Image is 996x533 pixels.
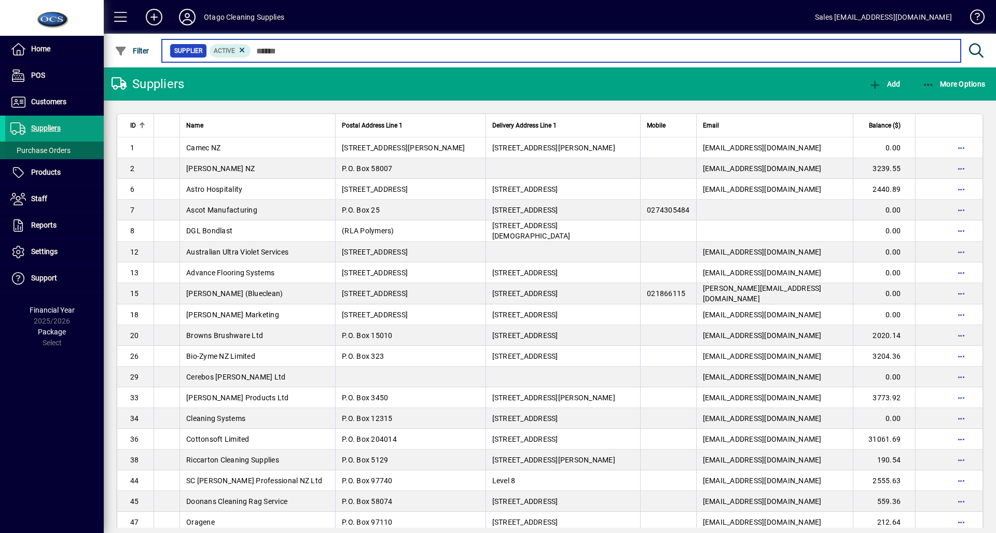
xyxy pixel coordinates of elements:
[703,120,847,131] div: Email
[130,248,139,256] span: 12
[137,8,171,26] button: Add
[130,518,139,526] span: 47
[342,456,388,464] span: P.O. Box 5129
[815,9,952,25] div: Sales [EMAIL_ADDRESS][DOMAIN_NAME]
[703,373,822,381] span: [EMAIL_ADDRESS][DOMAIN_NAME]
[112,76,184,92] div: Suppliers
[342,497,393,506] span: P.O. Box 58074
[186,120,203,131] span: Name
[953,493,970,510] button: More options
[647,120,690,131] div: Mobile
[130,352,139,360] span: 26
[342,185,408,193] span: [STREET_ADDRESS]
[703,352,822,360] span: [EMAIL_ADDRESS][DOMAIN_NAME]
[492,518,558,526] span: [STREET_ADDRESS]
[5,63,104,89] a: POS
[492,311,558,319] span: [STREET_ADDRESS]
[342,248,408,256] span: [STREET_ADDRESS]
[31,247,58,256] span: Settings
[853,450,915,470] td: 190.54
[953,514,970,530] button: More options
[853,200,915,220] td: 0.00
[853,346,915,367] td: 3204.36
[953,306,970,323] button: More options
[186,373,285,381] span: Cerebos [PERSON_NAME] Ltd
[38,328,66,336] span: Package
[703,476,822,485] span: [EMAIL_ADDRESS][DOMAIN_NAME]
[130,435,139,443] span: 36
[130,227,134,235] span: 8
[953,264,970,281] button: More options
[853,283,915,304] td: 0.00
[186,164,255,173] span: [PERSON_NAME] NZ
[186,414,245,423] span: Cleaning Systems
[5,160,104,186] a: Products
[342,227,394,235] span: (RLA Polymers)
[492,289,558,298] span: [STREET_ADDRESS]
[186,144,220,152] span: Camec NZ
[492,206,558,214] span: [STREET_ADDRESS]
[492,497,558,506] span: [STREET_ADDRESS]
[853,158,915,179] td: 3239.55
[31,221,57,229] span: Reports
[5,186,104,212] a: Staff
[953,285,970,302] button: More options
[953,181,970,198] button: More options
[342,352,384,360] span: P.O. Box 323
[186,311,279,319] span: [PERSON_NAME] Marketing
[186,497,287,506] span: Doonans Cleaning Rag Service
[342,476,393,485] span: P.O. Box 97740
[492,185,558,193] span: [STREET_ADDRESS]
[703,120,719,131] span: Email
[492,352,558,360] span: [STREET_ADDRESS]
[130,476,139,485] span: 44
[186,289,283,298] span: [PERSON_NAME] (Blueclean)
[492,394,615,402] span: [STREET_ADDRESS][PERSON_NAME]
[492,414,558,423] span: [STREET_ADDRESS]
[186,206,257,214] span: Ascot Manufacturing
[869,80,900,88] span: Add
[130,269,139,277] span: 13
[853,491,915,512] td: 559.36
[130,456,139,464] span: 38
[214,47,235,54] span: Active
[186,456,279,464] span: Riccarton Cleaning Supplies
[953,160,970,177] button: More options
[5,213,104,239] a: Reports
[853,220,915,242] td: 0.00
[130,120,147,131] div: ID
[853,470,915,491] td: 2555.63
[130,414,139,423] span: 34
[703,394,822,402] span: [EMAIL_ADDRESS][DOMAIN_NAME]
[492,120,557,131] span: Delivery Address Line 1
[920,75,988,93] button: More Options
[186,476,322,485] span: SC [PERSON_NAME] Professional NZ Ltd
[647,120,666,131] span: Mobile
[492,221,571,240] span: [STREET_ADDRESS][DEMOGRAPHIC_DATA]
[492,144,615,152] span: [STREET_ADDRESS][PERSON_NAME]
[342,206,380,214] span: P.O. Box 25
[922,80,986,88] span: More Options
[186,331,263,340] span: Browns Brushware Ltd
[10,146,71,155] span: Purchase Orders
[204,9,284,25] div: Otago Cleaning Supplies
[703,497,822,506] span: [EMAIL_ADDRESS][DOMAIN_NAME]
[5,89,104,115] a: Customers
[647,289,685,298] span: 021866115
[130,311,139,319] span: 18
[853,242,915,262] td: 0.00
[130,373,139,381] span: 29
[342,414,393,423] span: P.O. Box 12315
[953,202,970,218] button: More options
[953,431,970,447] button: More options
[342,311,408,319] span: [STREET_ADDRESS]
[953,452,970,468] button: More options
[186,227,232,235] span: DGL Bondlast
[186,248,288,256] span: Australian Ultra Violet Services
[953,472,970,489] button: More options
[703,269,822,277] span: [EMAIL_ADDRESS][DOMAIN_NAME]
[866,75,903,93] button: Add
[5,142,104,159] a: Purchase Orders
[492,331,558,340] span: [STREET_ADDRESS]
[953,244,970,260] button: More options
